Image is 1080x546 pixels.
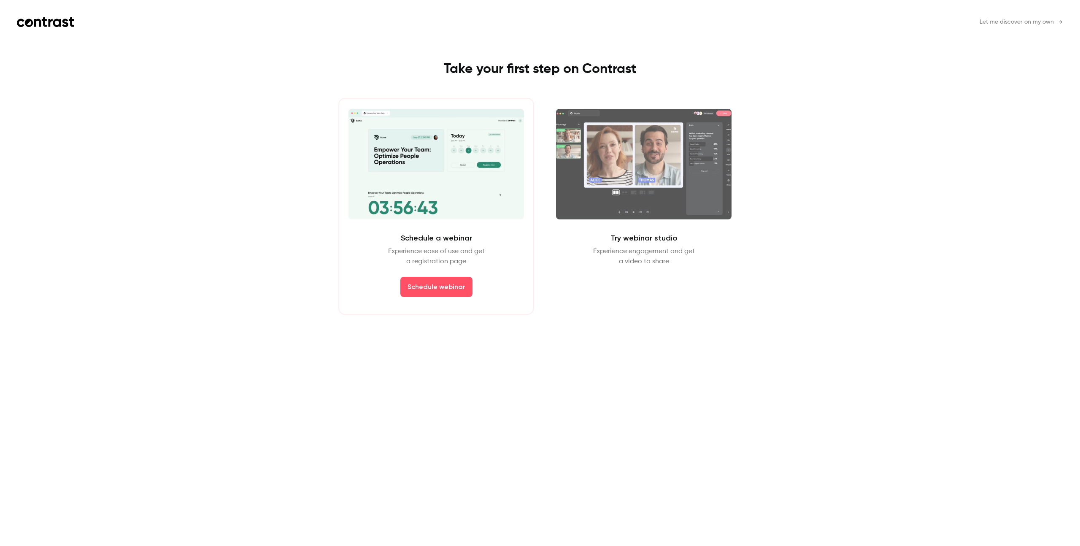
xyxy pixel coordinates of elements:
[321,61,759,78] h1: Take your first step on Contrast
[610,233,678,243] h2: Try webinar studio
[400,277,472,297] button: Schedule webinar
[401,233,472,243] h2: Schedule a webinar
[593,246,695,267] p: Experience engagement and get a video to share
[980,18,1054,27] span: Let me discover on my own
[388,246,485,267] p: Experience ease of use and get a registration page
